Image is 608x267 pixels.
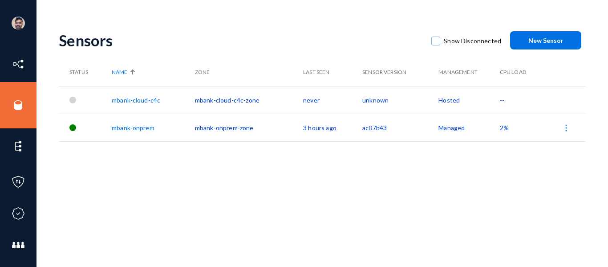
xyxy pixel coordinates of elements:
a: mbank-cloud-c4c [112,96,160,104]
img: icon-inventory.svg [12,58,25,71]
span: Show Disconnected [444,34,501,48]
td: never [303,86,362,114]
div: Name [112,68,191,76]
td: Hosted [438,86,499,114]
th: Last Seen [303,58,362,86]
img: icon-elements.svg [12,140,25,153]
div: Sensors [59,31,422,49]
td: unknown [362,86,438,114]
td: -- [500,86,541,114]
td: 3 hours ago [303,114,362,141]
td: mbank-cloud-c4c-zone [195,86,303,114]
td: mbank-onprem-zone [195,114,303,141]
img: icon-members.svg [12,238,25,252]
th: Status [59,58,112,86]
th: CPU Load [500,58,541,86]
td: ac07b43 [362,114,438,141]
img: icon-more.svg [562,123,571,132]
button: New Sensor [510,31,581,49]
th: Zone [195,58,303,86]
img: icon-compliance.svg [12,207,25,220]
img: icon-sources.svg [12,99,25,112]
img: icon-policies.svg [12,175,25,189]
th: Management [438,58,499,86]
a: mbank-onprem [112,124,154,131]
span: Name [112,68,127,76]
th: Sensor Version [362,58,438,86]
img: ACg8ocK1ZkZ6gbMmCU1AeqPIsBvrTWeY1xNXvgxNjkUXxjcqAiPEIvU=s96-c [12,16,25,30]
td: Managed [438,114,499,141]
span: New Sensor [528,37,563,44]
span: 2% [500,124,509,131]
